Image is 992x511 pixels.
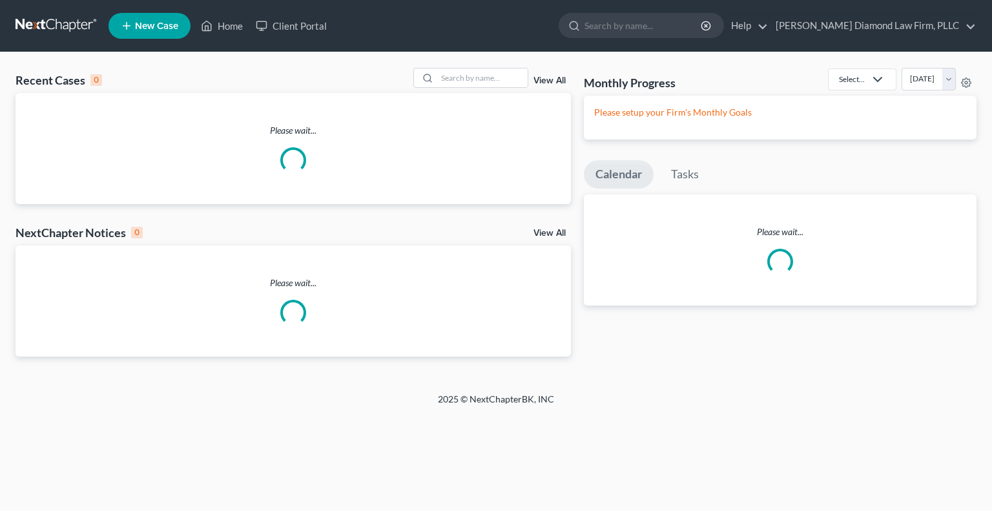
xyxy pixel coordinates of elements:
[839,74,865,85] div: Select...
[725,14,768,37] a: Help
[135,21,178,31] span: New Case
[594,106,966,119] p: Please setup your Firm's Monthly Goals
[533,76,566,85] a: View All
[15,276,571,289] p: Please wait...
[533,229,566,238] a: View All
[15,72,102,88] div: Recent Cases
[15,225,143,240] div: NextChapter Notices
[584,160,654,189] a: Calendar
[437,68,528,87] input: Search by name...
[249,14,333,37] a: Client Portal
[584,225,976,238] p: Please wait...
[584,75,676,90] h3: Monthly Progress
[15,124,571,137] p: Please wait...
[584,14,703,37] input: Search by name...
[194,14,249,37] a: Home
[659,160,710,189] a: Tasks
[769,14,976,37] a: [PERSON_NAME] Diamond Law Firm, PLLC
[128,393,864,416] div: 2025 © NextChapterBK, INC
[90,74,102,86] div: 0
[131,227,143,238] div: 0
